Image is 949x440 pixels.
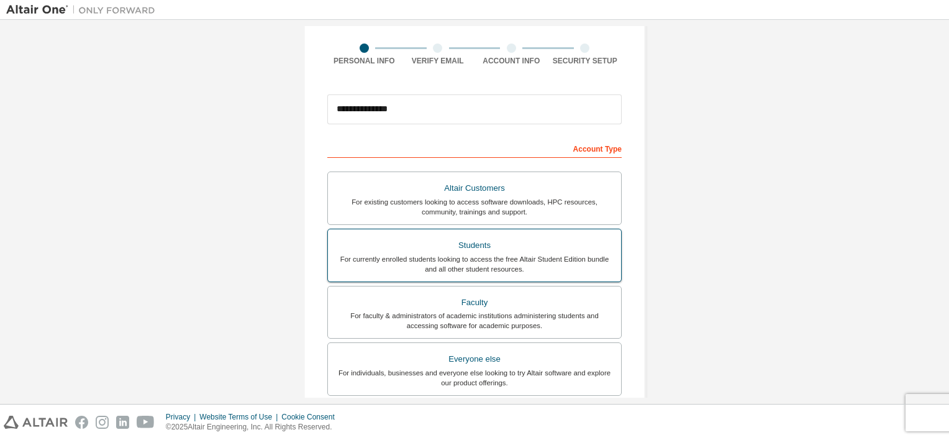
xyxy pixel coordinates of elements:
img: altair_logo.svg [4,416,68,429]
div: Students [335,237,614,254]
div: For currently enrolled students looking to access the free Altair Student Edition bundle and all ... [335,254,614,274]
div: Security Setup [548,56,622,66]
div: Verify Email [401,56,475,66]
div: Everyone else [335,351,614,368]
div: Personal Info [327,56,401,66]
div: Account Type [327,138,622,158]
img: youtube.svg [137,416,155,429]
div: Cookie Consent [281,412,342,422]
div: Altair Customers [335,180,614,197]
img: linkedin.svg [116,416,129,429]
div: Account Info [474,56,548,66]
div: Website Terms of Use [199,412,281,422]
p: © 2025 Altair Engineering, Inc. All Rights Reserved. [166,422,342,433]
img: facebook.svg [75,416,88,429]
div: For faculty & administrators of academic institutions administering students and accessing softwa... [335,311,614,331]
div: For individuals, businesses and everyone else looking to try Altair software and explore our prod... [335,368,614,388]
div: Faculty [335,294,614,311]
img: instagram.svg [96,416,109,429]
div: For existing customers looking to access software downloads, HPC resources, community, trainings ... [335,197,614,217]
div: Privacy [166,412,199,422]
img: Altair One [6,4,161,16]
